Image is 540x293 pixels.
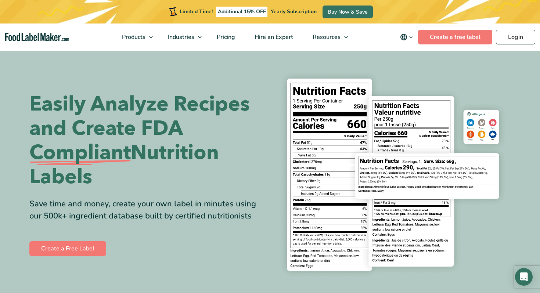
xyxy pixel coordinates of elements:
span: Compliant [29,141,131,165]
a: Hire an Expert [245,23,301,51]
span: Hire an Expert [252,33,294,41]
h1: Easily Analyze Recipes and Create FDA Nutrition Labels [29,92,264,189]
a: Products [112,23,156,51]
span: Limited Time! [180,8,213,15]
span: Resources [310,33,341,41]
a: Industries [158,23,205,51]
span: Products [120,33,146,41]
a: Create a Free Label [29,241,106,256]
span: Additional 15% OFF [216,7,268,17]
div: Save time and money, create your own label in minutes using our 500k+ ingredient database built b... [29,198,264,222]
div: Open Intercom Messenger [515,268,533,286]
a: Buy Now & Save [323,6,373,18]
span: Yearly Subscription [271,8,317,15]
a: Resources [303,23,352,51]
span: Pricing [215,33,236,41]
a: Pricing [207,23,243,51]
a: Create a free label [418,30,492,44]
span: Industries [166,33,195,41]
a: Login [496,30,535,44]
